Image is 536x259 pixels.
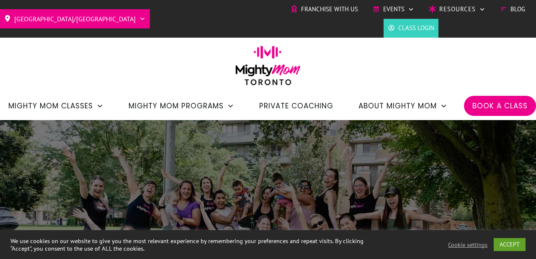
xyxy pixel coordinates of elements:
[448,241,487,249] a: Cookie settings
[358,99,447,113] a: About Mighty Mom
[14,12,136,26] span: [GEOGRAPHIC_DATA]/[GEOGRAPHIC_DATA]
[439,3,476,15] span: Resources
[383,3,405,15] span: Events
[500,3,525,15] a: Blog
[259,99,333,113] a: Private Coaching
[472,99,528,113] a: Book a Class
[358,99,437,113] span: About Mighty Mom
[398,22,434,34] span: Class Login
[4,12,146,26] a: [GEOGRAPHIC_DATA]/[GEOGRAPHIC_DATA]
[291,3,358,15] a: Franchise with Us
[301,3,358,15] span: Franchise with Us
[10,237,371,252] div: We use cookies on our website to give you the most relevant experience by remembering your prefer...
[494,238,526,251] a: ACCEPT
[8,99,103,113] a: Mighty Mom Classes
[129,99,234,113] a: Mighty Mom Programs
[129,99,224,113] span: Mighty Mom Programs
[429,3,485,15] a: Resources
[388,22,434,34] a: Class Login
[373,3,414,15] a: Events
[8,99,93,113] span: Mighty Mom Classes
[231,46,305,91] img: mightymom-logo-toronto
[510,3,525,15] span: Blog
